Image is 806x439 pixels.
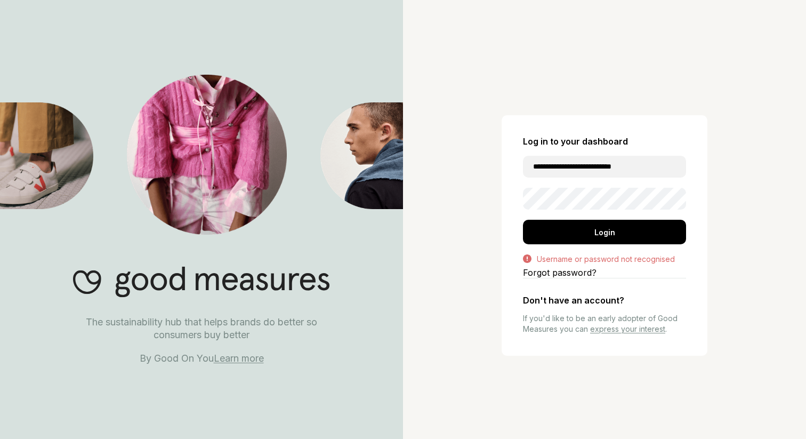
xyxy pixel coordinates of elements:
[62,316,341,341] p: The sustainability hub that helps brands do better so consumers buy better
[523,254,531,263] img: Error
[127,75,287,235] img: Good Measures
[523,296,686,306] h2: Don't have an account?
[523,137,686,147] h2: Log in to your dashboard
[320,102,403,209] img: Good Measures
[523,220,686,244] div: Login
[523,267,686,278] a: Forgot password?
[214,353,264,364] a: Learn more
[62,352,341,365] p: By Good On You
[523,313,686,334] p: If you'd like to be an early adopter of Good Measures you can .
[73,266,330,298] img: Good Measures
[590,324,665,333] a: express your interest
[759,392,795,428] iframe: Website support platform help button
[537,254,675,265] div: Username or password not recognised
